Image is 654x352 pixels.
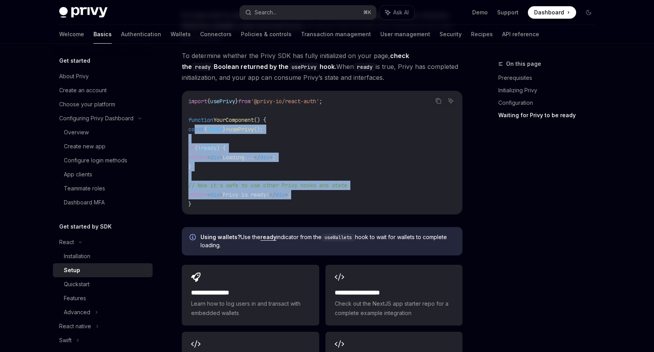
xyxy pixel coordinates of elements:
[241,25,292,44] a: Policies & controls
[207,191,210,198] span: <
[59,222,112,231] h5: Get started by SDK
[200,233,455,249] span: Use the indicator from the hook to wait for wallets to complete loading.
[188,98,207,105] span: import
[171,25,191,44] a: Wallets
[254,154,260,161] span: </
[498,109,601,121] a: Waiting for Privy to be ready
[59,86,107,95] div: Create an account
[93,25,112,44] a: Basics
[498,72,601,84] a: Prerequisites
[285,191,288,198] span: >
[238,98,251,105] span: from
[188,201,192,208] span: }
[53,263,153,277] a: Setup
[319,98,322,105] span: ;
[240,5,376,19] button: Search...⌘K
[64,142,105,151] div: Create new app
[53,277,153,291] a: Quickstart
[188,182,347,189] span: // Now it's safe to use other Privy hooks and state
[59,322,91,331] div: React native
[325,265,462,326] a: **** **** **** ****Check out the NextJS app starter repo for a complete example integration
[182,50,462,83] span: To determine whether the Privy SDK has fully initialized on your page, When is true, Privy has co...
[121,25,161,44] a: Authentication
[59,100,115,109] div: Choose your platform
[506,59,541,69] span: On this page
[192,63,214,71] code: ready
[53,83,153,97] a: Create an account
[210,98,235,105] span: usePrivy
[191,299,309,318] span: Learn how to log users in and transact with embedded wallets
[182,52,409,70] strong: check the Boolean returned by the hook.
[207,154,210,161] span: <
[64,252,90,261] div: Installation
[59,56,90,65] h5: Get started
[582,6,595,19] button: Toggle dark mode
[440,25,462,44] a: Security
[288,191,291,198] span: ;
[235,98,238,105] span: }
[322,234,355,241] code: useWallets
[363,9,371,16] span: ⌘ K
[528,6,576,19] a: Dashboard
[497,9,519,16] a: Support
[393,9,409,16] span: Ask AI
[223,191,269,198] span: Privy is ready!
[226,126,229,133] span: =
[204,126,207,133] span: {
[59,72,89,81] div: About Privy
[59,25,84,44] a: Welcome
[201,144,216,151] span: ready
[207,126,223,133] span: ready
[255,8,276,17] div: Search...
[220,191,223,198] span: >
[301,25,371,44] a: Transaction management
[210,154,220,161] span: div
[53,291,153,305] a: Features
[254,116,266,123] span: () {
[380,25,430,44] a: User management
[64,156,127,165] div: Configure login methods
[272,154,276,161] span: ;
[64,308,90,317] div: Advanced
[534,9,564,16] span: Dashboard
[182,265,319,326] a: **** **** **** *Learn how to log users in and transact with embedded wallets
[64,198,105,207] div: Dashboard MFA
[53,139,153,153] a: Create new app
[254,126,263,133] span: ();
[200,25,232,44] a: Connectors
[471,25,493,44] a: Recipes
[269,191,276,198] span: </
[207,98,210,105] span: {
[64,170,92,179] div: App clients
[260,154,269,161] span: div
[502,25,539,44] a: API reference
[210,191,220,198] span: div
[188,144,195,151] span: if
[64,294,86,303] div: Features
[188,154,207,161] span: return
[269,154,272,161] span: >
[59,238,74,247] div: React
[53,195,153,209] a: Dashboard MFA
[188,126,204,133] span: const
[198,144,201,151] span: !
[223,154,254,161] span: Loading...
[53,69,153,83] a: About Privy
[53,153,153,167] a: Configure login methods
[188,116,213,123] span: function
[276,191,285,198] span: div
[260,234,276,241] a: ready
[190,234,197,242] svg: Info
[251,98,319,105] span: '@privy-io/react-auth'
[53,125,153,139] a: Overview
[59,114,134,123] div: Configuring Privy Dashboard
[498,84,601,97] a: Initializing Privy
[53,97,153,111] a: Choose your platform
[64,280,90,289] div: Quickstart
[380,5,414,19] button: Ask AI
[472,9,488,16] a: Demo
[53,249,153,263] a: Installation
[64,184,105,193] div: Teammate roles
[433,96,443,106] button: Copy the contents from the code block
[335,299,453,318] span: Check out the NextJS app starter repo for a complete example integration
